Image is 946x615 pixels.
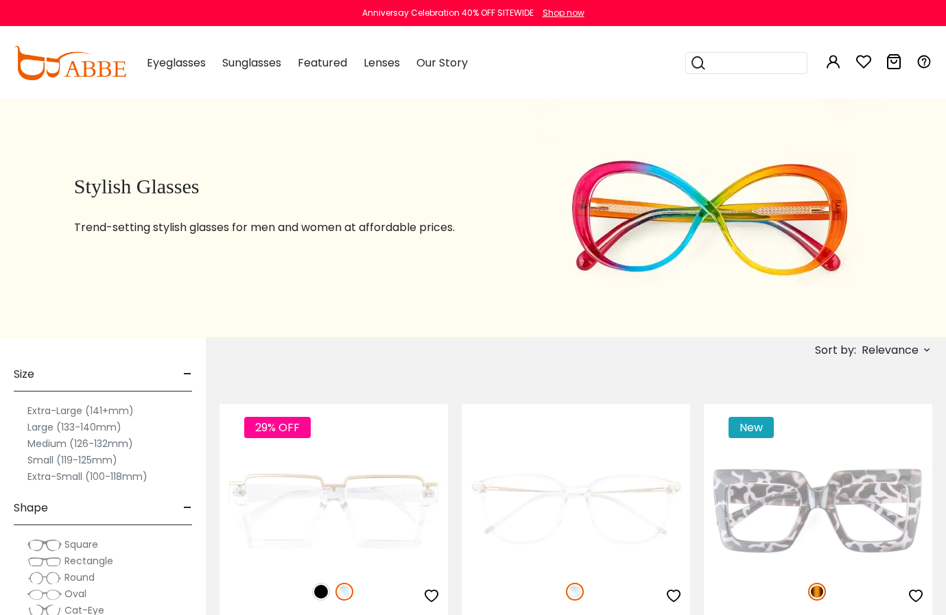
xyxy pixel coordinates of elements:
[27,452,117,468] label: Small (119-125mm)
[704,453,932,568] img: Tortoise Imani - Plastic ,Universal Bridge Fit
[27,435,133,452] label: Medium (126-132mm)
[362,7,534,19] div: Anniversay Celebration 40% OFF SITEWIDE
[64,538,98,551] span: Square
[14,492,48,524] span: Shape
[74,219,500,236] p: Trend-setting stylish glasses for men and women at affordable prices.
[244,417,311,438] span: 29% OFF
[147,55,206,71] span: Eyeglasses
[64,554,113,568] span: Rectangle
[14,358,34,391] span: Size
[64,587,86,601] span: Oval
[729,417,774,438] span: New
[183,358,192,391] span: -
[862,338,919,363] span: Relevance
[64,570,95,584] span: Round
[74,174,500,199] h1: Stylish Glasses
[462,453,690,568] img: Fclear Girt - TR ,Universal Bridge Fit
[27,555,62,568] img: Rectangle.png
[27,571,62,585] img: Round.png
[222,55,281,71] span: Sunglasses
[808,583,826,601] img: Tortoise
[27,419,121,435] label: Large (133-140mm)
[183,492,192,524] span: -
[27,468,147,485] label: Extra-Small (100-118mm)
[543,7,584,19] div: Shop now
[566,583,584,601] img: Clear
[536,7,584,19] a: Shop now
[312,583,330,601] img: Black
[27,538,62,552] img: Square.png
[416,55,468,71] span: Our Story
[27,402,134,419] label: Extra-Large (141+mm)
[364,55,400,71] span: Lenses
[220,453,448,568] img: Fclear Umbel - Plastic ,Universal Bridge Fit
[815,342,856,358] span: Sort by:
[27,588,62,601] img: Oval.png
[534,97,883,337] img: stylish glasses
[298,55,347,71] span: Featured
[335,583,353,601] img: Clear
[14,46,126,80] img: abbeglasses.com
